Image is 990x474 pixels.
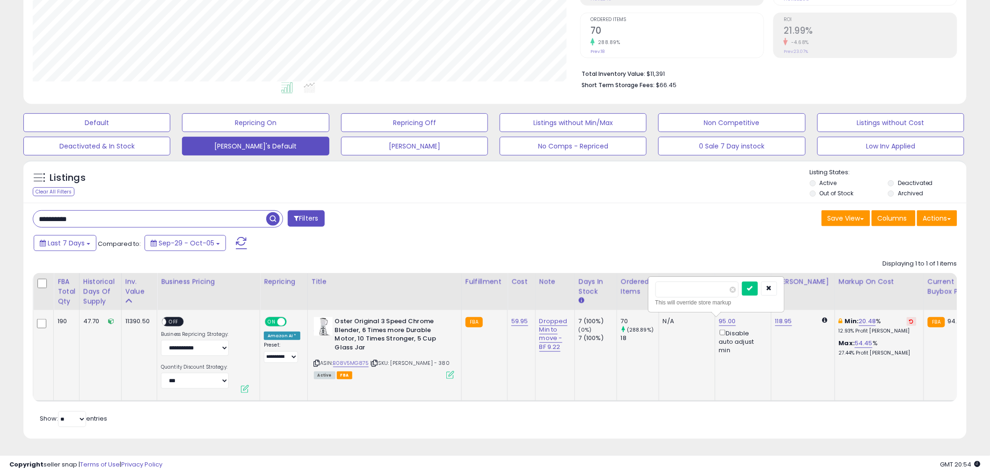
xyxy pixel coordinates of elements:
[595,39,620,46] small: 288.89%
[940,460,981,469] span: 2025-10-13 20:54 GMT
[40,414,107,423] span: Show: entries
[33,187,74,196] div: Clear All Filters
[314,371,335,379] span: All listings currently available for purchase on Amazon
[810,168,967,177] p: Listing States:
[839,328,917,334] p: 12.93% Profit [PERSON_NAME]
[839,339,917,356] div: %
[9,460,162,469] div: seller snap | |
[878,214,907,223] span: Columns
[719,328,764,355] div: Disable auto adjust min
[590,49,604,54] small: Prev: 18
[822,210,870,226] button: Save View
[839,339,855,348] b: Max:
[579,326,592,333] small: (0%)
[655,298,777,307] div: This will override store markup
[182,113,329,132] button: Repricing On
[341,137,488,156] button: [PERSON_NAME]
[266,318,277,326] span: ON
[579,277,613,296] div: Days In Stock
[159,238,214,248] span: Sep-29 - Oct-05
[839,350,917,356] p: 27.44% Profit [PERSON_NAME]
[835,273,924,310] th: The percentage added to the cost of goods (COGS) that forms the calculator for Min & Max prices.
[125,277,153,296] div: Inv. value
[775,317,792,326] a: 118.95
[621,334,659,342] div: 18
[917,210,957,226] button: Actions
[658,113,805,132] button: Non Competitive
[539,277,571,287] div: Note
[80,460,120,469] a: Terms of Use
[719,317,736,326] a: 95.00
[784,49,808,54] small: Prev: 23.07%
[579,334,617,342] div: 7 (100%)
[48,238,85,248] span: Last 7 Days
[859,317,876,326] a: 20.48
[539,317,568,352] a: Dropped Min to move - BF 9.22
[582,67,950,79] li: $11,391
[264,342,300,363] div: Preset:
[621,317,659,326] div: 70
[627,326,654,333] small: (288.89%)
[928,317,945,327] small: FBA
[820,189,854,197] label: Out of Stock
[125,317,150,326] div: 11390.50
[928,277,976,296] div: Current Buybox Price
[947,317,965,326] span: 94.98
[579,317,617,326] div: 7 (100%)
[34,235,96,251] button: Last 7 Days
[58,277,75,306] div: FBA Total Qty
[341,113,488,132] button: Repricing Off
[582,81,655,89] b: Short Term Storage Fees:
[166,318,181,326] span: OFF
[663,317,708,326] div: N/A
[820,179,837,187] label: Active
[511,317,528,326] a: 59.95
[582,70,645,78] b: Total Inventory Value:
[621,277,655,296] div: Ordered Items
[500,113,647,132] button: Listings without Min/Max
[121,460,162,469] a: Privacy Policy
[590,25,764,38] h2: 70
[23,113,170,132] button: Default
[9,460,44,469] strong: Copyright
[337,371,353,379] span: FBA
[872,210,916,226] button: Columns
[314,317,333,336] img: 41Am12POKOL._SL40_.jpg
[371,359,450,367] span: | SKU: [PERSON_NAME] - 380
[883,259,957,268] div: Displaying 1 to 1 of 1 items
[312,277,458,287] div: Title
[335,317,449,354] b: Oster Original 3 Speed Chrome Blender, 6 Times more Durable Motor, 10 Times Stronger, 5 Cup Glass...
[845,317,859,326] b: Min:
[83,277,117,306] div: Historical Days Of Supply
[466,317,483,327] small: FBA
[855,339,873,348] a: 54.45
[784,17,957,22] span: ROI
[817,113,964,132] button: Listings without Cost
[50,171,86,185] h5: Listings
[788,39,809,46] small: -4.68%
[98,239,141,248] span: Compared to:
[161,331,229,338] label: Business Repricing Strategy:
[590,17,764,22] span: Ordered Items
[23,137,170,156] button: Deactivated & In Stock
[511,277,531,287] div: Cost
[817,137,964,156] button: Low Inv Applied
[285,318,300,326] span: OFF
[182,137,329,156] button: [PERSON_NAME]'s Default
[161,277,256,287] div: Business Pricing
[333,359,369,367] a: B08V5MG875
[83,317,114,326] div: 47.70
[264,332,300,340] div: Amazon AI *
[839,317,917,334] div: %
[466,277,503,287] div: Fulfillment
[58,317,72,326] div: 190
[288,210,324,227] button: Filters
[579,296,584,305] small: Days In Stock.
[775,277,831,287] div: [PERSON_NAME]
[145,235,226,251] button: Sep-29 - Oct-05
[898,179,933,187] label: Deactivated
[784,25,957,38] h2: 21.99%
[656,81,677,89] span: $66.45
[839,277,920,287] div: Markup on Cost
[658,137,805,156] button: 0 Sale 7 Day instock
